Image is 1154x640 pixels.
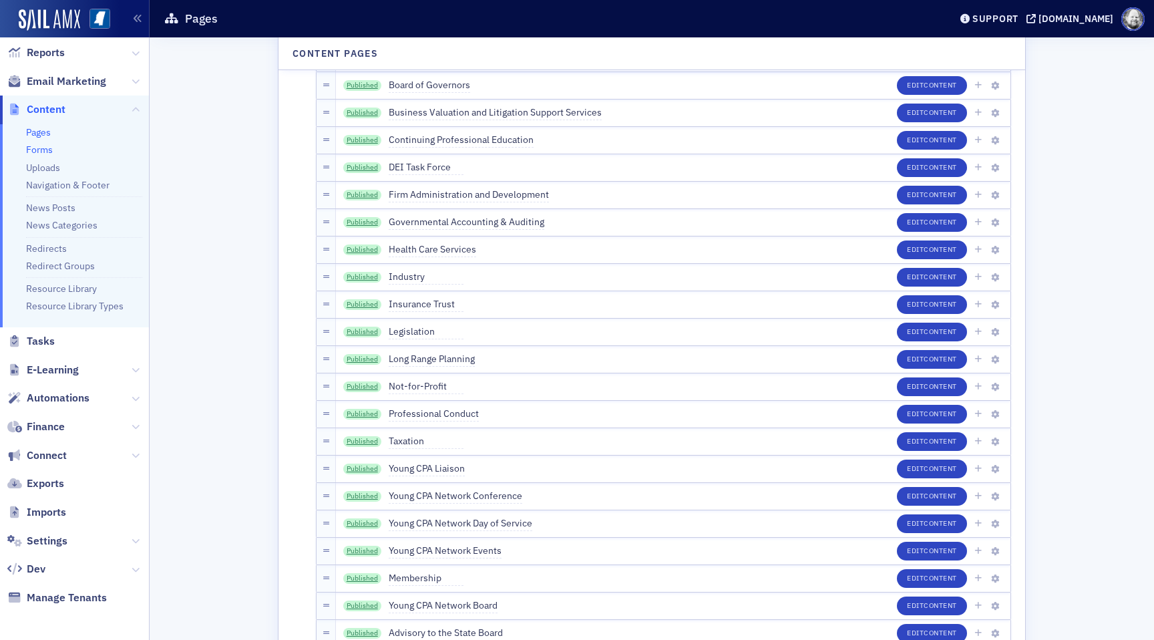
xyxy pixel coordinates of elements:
[26,126,51,138] a: Pages
[27,45,65,60] span: Reports
[924,573,957,583] span: Content
[27,420,65,434] span: Finance
[7,74,106,89] a: Email Marketing
[89,9,110,29] img: SailAMX
[897,597,967,615] button: EditContent
[7,420,65,434] a: Finance
[924,299,957,309] span: Content
[7,363,79,377] a: E-Learning
[924,601,957,610] span: Content
[1026,14,1118,23] button: [DOMAIN_NAME]
[389,599,498,613] span: Young CPA Network Board
[389,325,463,339] span: Legislation
[389,160,463,175] span: DEI Task Force
[389,215,544,230] span: Governmental Accounting & Auditing
[27,334,55,349] span: Tasks
[343,245,382,255] a: Published
[389,544,502,558] span: Young CPA Network Events
[26,144,53,156] a: Forms
[7,534,67,548] a: Settings
[924,381,957,391] span: Content
[26,300,124,312] a: Resource Library Types
[7,102,65,117] a: Content
[897,323,967,341] button: EditContent
[897,377,967,396] button: EditContent
[389,297,463,312] span: Insurance Trust
[389,462,465,476] span: Young CPA Liaison
[343,135,382,146] a: Published
[343,162,382,173] a: Published
[924,217,957,226] span: Content
[80,9,110,31] a: View Homepage
[27,476,64,491] span: Exports
[343,464,382,474] a: Published
[343,436,382,447] a: Published
[924,518,957,528] span: Content
[7,45,65,60] a: Reports
[389,489,522,504] span: Young CPA Network Conference
[389,434,463,449] span: Taxation
[27,562,45,577] span: Dev
[343,272,382,283] a: Published
[924,436,957,446] span: Content
[897,460,967,478] button: EditContent
[389,571,463,586] span: Membership
[389,106,602,120] span: Business Valuation and Litigation Support Services
[27,591,107,605] span: Manage Tenants
[343,518,382,529] a: Published
[924,628,957,637] span: Content
[924,245,957,254] span: Content
[897,487,967,506] button: EditContent
[924,272,957,281] span: Content
[389,243,476,257] span: Health Care Services
[389,270,463,285] span: Industry
[343,108,382,118] a: Published
[7,562,45,577] a: Dev
[185,11,218,27] h1: Pages
[924,190,957,199] span: Content
[1038,13,1113,25] div: [DOMAIN_NAME]
[1121,7,1145,31] span: Profile
[924,108,957,117] span: Content
[19,9,80,31] img: SailAMX
[897,569,967,588] button: EditContent
[7,448,67,463] a: Connect
[924,162,957,172] span: Content
[897,295,967,314] button: EditContent
[897,350,967,369] button: EditContent
[972,13,1018,25] div: Support
[7,476,64,491] a: Exports
[924,464,957,473] span: Content
[343,381,382,392] a: Published
[897,432,967,451] button: EditContent
[897,405,967,424] button: EditContent
[924,409,957,418] span: Content
[343,327,382,337] a: Published
[897,131,967,150] button: EditContent
[27,505,66,520] span: Imports
[389,78,470,93] span: Board of Governors
[924,327,957,336] span: Content
[389,407,479,422] span: Professional Conduct
[26,260,95,272] a: Redirect Groups
[343,628,382,639] a: Published
[343,491,382,502] a: Published
[897,213,967,232] button: EditContent
[343,546,382,556] a: Published
[343,190,382,200] a: Published
[343,217,382,228] a: Published
[26,283,97,295] a: Resource Library
[924,546,957,555] span: Content
[27,102,65,117] span: Content
[924,80,957,90] span: Content
[26,162,60,174] a: Uploads
[7,591,107,605] a: Manage Tenants
[897,542,967,561] button: EditContent
[26,219,98,231] a: News Categories
[7,334,55,349] a: Tasks
[27,448,67,463] span: Connect
[389,516,532,531] span: Young CPA Network Day of Service
[7,391,89,406] a: Automations
[343,299,382,310] a: Published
